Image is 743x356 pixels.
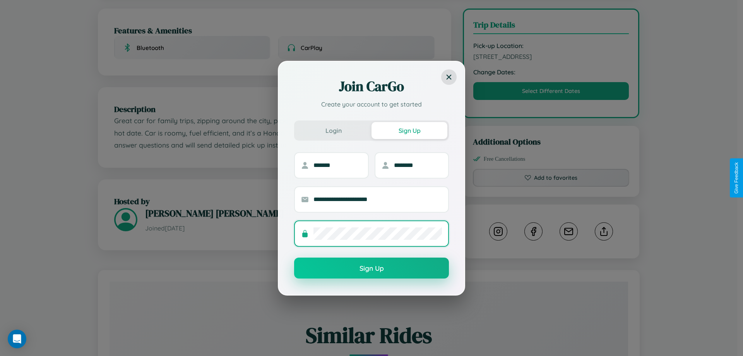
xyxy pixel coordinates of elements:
h2: Join CarGo [294,77,449,96]
p: Create your account to get started [294,100,449,109]
div: Give Feedback [734,162,739,194]
button: Sign Up [371,122,447,139]
button: Login [296,122,371,139]
button: Sign Up [294,258,449,279]
div: Open Intercom Messenger [8,330,26,348]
